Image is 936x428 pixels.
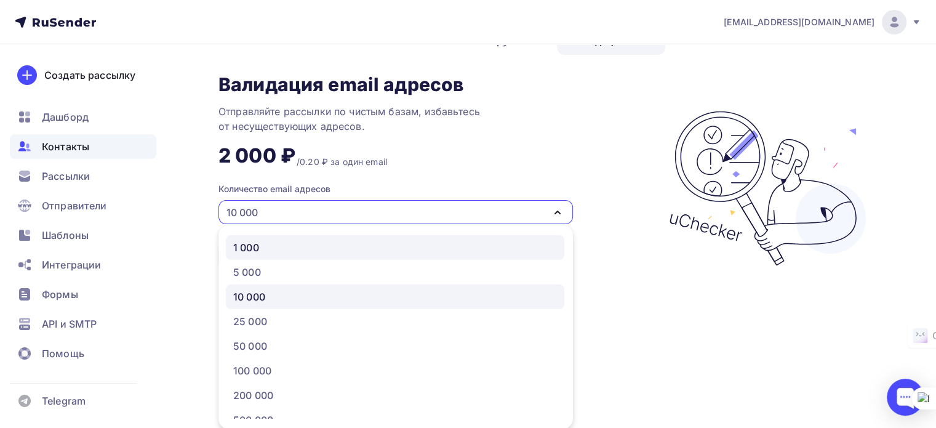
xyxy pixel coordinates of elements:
[10,223,156,248] a: Шаблоны
[42,139,89,154] span: Контакты
[42,394,86,408] span: Telegram
[42,110,89,124] span: Дашборд
[226,205,258,220] div: 10 000
[724,10,921,34] a: [EMAIL_ADDRESS][DOMAIN_NAME]
[233,413,273,427] div: 500 000
[233,339,267,353] div: 50 000
[44,68,135,83] div: Создать рассылку
[297,156,387,168] div: /0.20 ₽ за один email
[233,240,259,255] div: 1 000
[10,134,156,159] a: Контакты
[218,75,463,94] div: Валидация email адресов
[42,287,78,302] span: Формы
[218,183,612,224] button: Количество email адресов 10 000
[218,183,330,195] div: Количество email адресов
[10,105,156,129] a: Дашборд
[42,257,101,272] span: Интеграции
[42,169,90,184] span: Рассылки
[42,228,89,243] span: Шаблоны
[233,265,261,280] div: 5 000
[218,143,295,168] div: 2 000 ₽
[10,164,156,188] a: Рассылки
[42,317,97,331] span: API и SMTP
[42,346,84,361] span: Помощь
[724,16,874,28] span: [EMAIL_ADDRESS][DOMAIN_NAME]
[42,198,107,213] span: Отправители
[233,388,273,403] div: 200 000
[233,314,267,329] div: 25 000
[10,193,156,218] a: Отправители
[10,282,156,307] a: Формы
[233,289,265,304] div: 10 000
[233,363,271,378] div: 100 000
[218,104,526,134] div: Отправляйте рассылки по чистым базам, избавьтесь от несуществующих адресов.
